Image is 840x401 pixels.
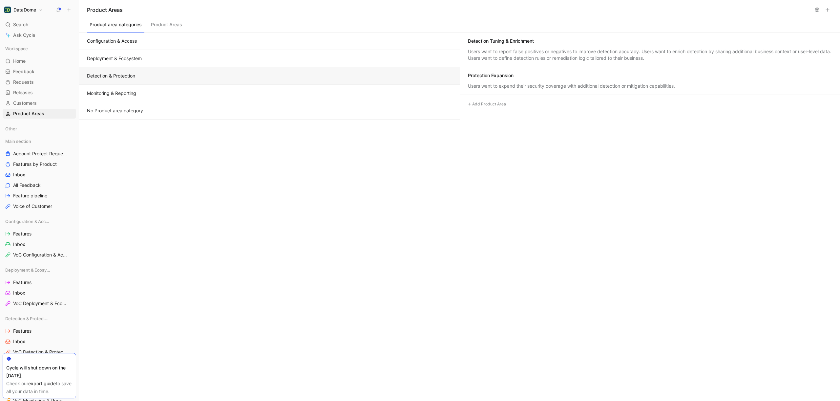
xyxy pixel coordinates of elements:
a: Customers [3,98,76,108]
a: Inbox [3,288,76,298]
span: Inbox [13,171,25,178]
span: Inbox [13,241,25,248]
span: Deployment & Ecosystem [5,267,50,273]
div: Other [3,124,76,134]
div: Detection & Protection [3,314,76,323]
a: VoC Deployment & Ecosystem [3,299,76,308]
div: Search [3,20,76,30]
a: Features by Product [3,159,76,169]
span: Search [13,21,28,29]
span: Configuration & Access [5,218,50,225]
button: Monitoring & Reporting [79,85,460,102]
a: export guide [28,381,56,386]
button: No Product area category [79,102,460,120]
span: Features by Product [13,161,57,167]
span: VoC Configuration & Access [13,252,68,258]
div: Other [3,124,76,136]
h1: Product Areas [87,6,811,14]
button: Deployment & Ecosystem [79,50,460,67]
span: Feedback [13,68,34,75]
div: Deployment & EcosystemFeaturesInboxVoC Deployment & Ecosystem [3,265,76,308]
div: Configuration & Access [3,216,76,226]
span: Requests [13,79,34,85]
span: Product Areas [13,110,44,117]
span: Account Protect Requests [13,150,67,157]
button: DataDomeDataDome [3,5,45,14]
span: Inbox [13,338,25,345]
span: VoC Detection & Protection [13,349,67,355]
div: Cycle will shut down on the [DATE]. [6,364,73,380]
a: Feedback [3,67,76,77]
span: Features [13,328,31,334]
a: Releases [3,88,76,98]
span: Other [5,125,17,132]
div: Users want to expand their security coverage with additional detection or mitigation capabilities. [468,83,832,89]
span: Ask Cycle [13,31,35,39]
div: Deployment & Ecosystem [3,265,76,275]
a: Features [3,326,76,336]
span: Inbox [13,290,25,296]
button: Configuration & Access [79,33,460,50]
img: DataDome [4,7,11,13]
a: Ask Cycle [3,30,76,40]
a: All Feedback [3,180,76,190]
span: Features [13,231,31,237]
span: Feature pipeline [13,192,47,199]
div: Users want to report false positives or negatives to improve detection accuracy. Users want to en... [468,48,832,61]
a: Home [3,56,76,66]
span: Home [13,58,26,64]
div: Detection Tuning & Enrichment [468,38,534,44]
span: All Feedback [13,182,41,189]
h1: DataDome [13,7,36,13]
a: Account Protect Requests [3,149,76,159]
div: Workspace [3,44,76,54]
div: Configuration & AccessFeaturesInboxVoC Configuration & Access [3,216,76,260]
span: Releases [13,89,33,96]
a: Product Areas [3,109,76,119]
a: VoC Detection & Protection [3,347,76,357]
a: Inbox [3,239,76,249]
a: Requests [3,77,76,87]
button: Add Product Area [465,100,508,108]
div: Main section [3,136,76,146]
button: Product Areas [148,20,185,33]
span: Voice of Customer [13,203,52,210]
a: Inbox [3,170,76,180]
span: Detection & Protection [5,315,49,322]
span: VoC Deployment & Ecosystem [13,300,68,307]
div: Check our to save all your data in time. [6,380,73,395]
button: Detection & Protection [79,67,460,85]
a: VoC Configuration & Access [3,250,76,260]
span: Features [13,279,31,286]
a: Inbox [3,337,76,346]
span: Main section [5,138,31,145]
a: Feature pipeline [3,191,76,201]
span: Customers [13,100,37,106]
span: Workspace [5,45,28,52]
div: Main sectionAccount Protect RequestsFeatures by ProductInboxAll FeedbackFeature pipelineVoice of ... [3,136,76,211]
a: Voice of Customer [3,201,76,211]
a: Features [3,278,76,287]
button: Product area categories [87,20,144,33]
div: Detection & ProtectionFeaturesInboxVoC Detection & Protection [3,314,76,357]
div: Protection Expansion [468,72,514,79]
a: Features [3,229,76,239]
